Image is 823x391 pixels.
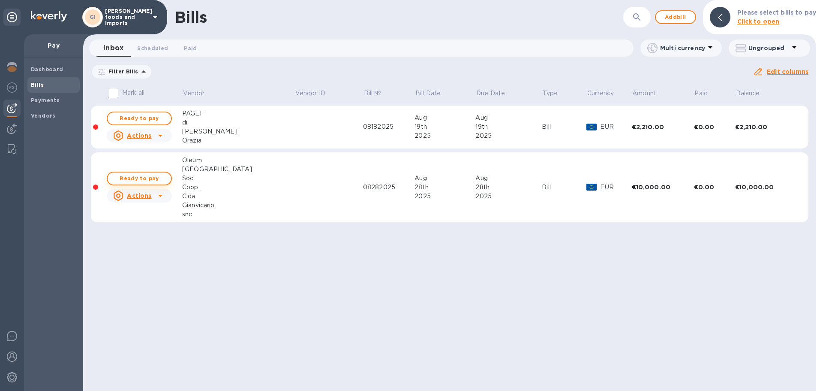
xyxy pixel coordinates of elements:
[542,183,586,192] div: Bill
[600,122,631,131] p: EUR
[295,89,336,98] span: Vendor ID
[182,109,294,118] div: PAGEF
[475,122,542,131] div: 19th
[415,113,475,122] div: Aug
[182,118,294,127] div: di
[364,89,381,98] p: Bill №
[182,201,294,210] div: Gianvicario
[632,123,694,131] div: €2,210.00
[31,97,60,103] b: Payments
[415,131,475,140] div: 2025
[127,132,151,139] u: Actions
[767,68,808,75] u: Edit columns
[90,14,96,20] b: GI
[475,183,542,192] div: 28th
[694,89,708,98] p: Paid
[542,122,586,131] div: Bill
[415,192,475,201] div: 2025
[31,66,63,73] b: Dashboard
[748,44,789,52] p: Ungrouped
[295,89,325,98] p: Vendor ID
[182,183,294,192] div: Coop.
[663,12,688,22] span: Add bill
[182,174,294,183] div: Soc.
[600,183,631,192] p: EUR
[475,131,542,140] div: 2025
[103,42,123,54] span: Inbox
[182,165,294,174] div: [GEOGRAPHIC_DATA]
[363,183,415,192] div: 08282025
[415,89,452,98] span: Bill Date
[694,183,735,191] div: €0.00
[3,9,21,26] div: Unpin categories
[363,122,415,131] div: 08182025
[114,113,164,124] span: Ready to pay
[175,8,207,26] h1: Bills
[415,174,475,183] div: Aug
[182,192,294,201] div: C.da
[183,89,205,98] p: Vendor
[476,89,516,98] span: Due Date
[31,11,67,21] img: Logo
[415,183,475,192] div: 28th
[543,89,558,98] p: Type
[183,89,216,98] span: Vendor
[632,89,667,98] span: Amount
[476,89,505,98] p: Due Date
[737,18,780,25] b: Click to open
[182,127,294,136] div: [PERSON_NAME]
[184,44,197,53] span: Paid
[107,172,172,185] button: Ready to pay
[105,8,148,26] p: [PERSON_NAME] foods and imports
[31,112,56,119] b: Vendors
[735,183,797,191] div: €10,000.00
[364,89,393,98] span: Bill №
[137,44,168,53] span: Scheduled
[475,192,542,201] div: 2025
[122,88,144,97] p: Mark all
[475,113,542,122] div: Aug
[31,41,76,50] p: Pay
[182,210,294,219] div: snc
[105,68,138,75] p: Filter Bills
[114,173,164,184] span: Ready to pay
[587,89,614,98] p: Currency
[694,123,735,131] div: €0.00
[632,183,694,191] div: €10,000.00
[182,156,294,165] div: Oleum
[127,192,151,199] u: Actions
[632,89,656,98] p: Amount
[31,82,44,88] b: Bills
[737,9,816,16] b: Please select bills to pay
[736,89,771,98] span: Balance
[415,122,475,131] div: 19th
[7,82,17,93] img: Foreign exchange
[736,89,760,98] p: Balance
[655,10,696,24] button: Addbill
[543,89,569,98] span: Type
[694,89,719,98] span: Paid
[660,44,705,52] p: Multi currency
[475,174,542,183] div: Aug
[182,136,294,145] div: Orazia
[107,112,172,125] button: Ready to pay
[415,89,441,98] p: Bill Date
[735,123,797,131] div: €2,210.00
